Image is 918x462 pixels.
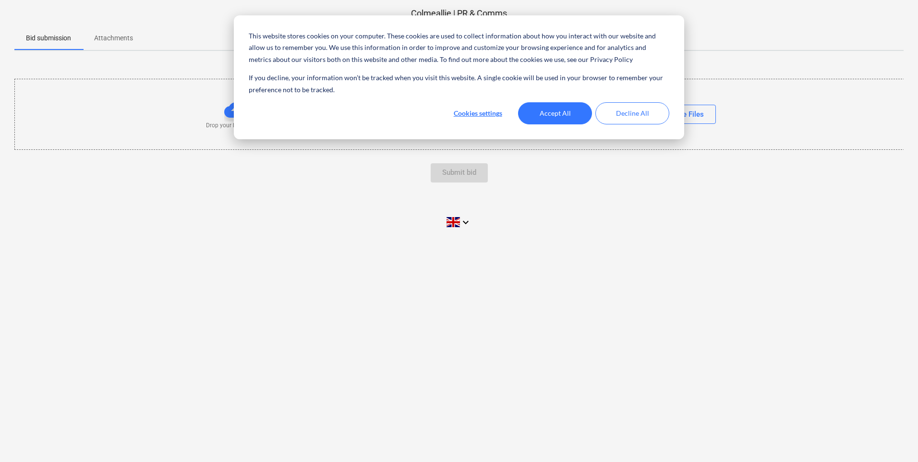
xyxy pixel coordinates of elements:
[595,102,669,124] button: Decline All
[441,102,515,124] button: Cookies settings
[460,217,471,228] i: keyboard_arrow_down
[26,33,71,43] p: Bid submission
[14,79,905,149] div: Drop your bid files hereorBrowse Files
[249,72,669,96] p: If you decline, your information won’t be tracked when you visit this website. A single cookie wi...
[249,30,669,66] p: This website stores cookies on your computer. These cookies are used to collect information about...
[94,33,133,43] p: Attachments
[234,15,684,139] div: Cookie banner
[206,122,266,130] p: Drop your bid files here
[518,102,592,124] button: Accept All
[14,8,904,19] p: Colmeallie | PR & Comms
